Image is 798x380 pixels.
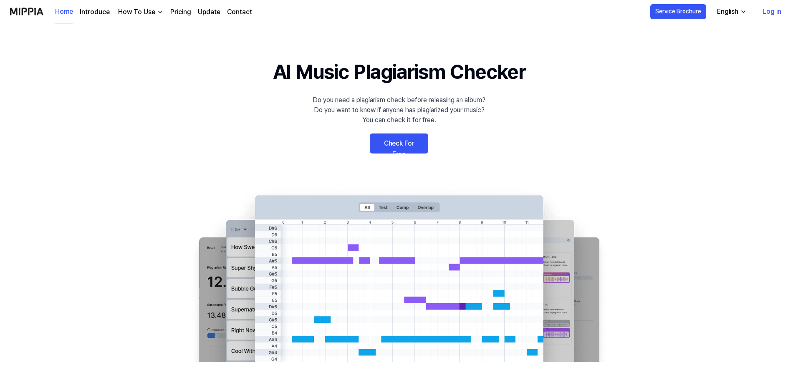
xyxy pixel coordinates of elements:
a: Update [198,7,220,17]
h1: AI Music Plagiarism Checker [273,57,525,87]
a: Pricing [170,7,191,17]
a: Contact [227,7,252,17]
div: Do you need a plagiarism check before releasing an album? Do you want to know if anyone has plagi... [313,95,485,125]
img: main Image [182,187,616,362]
a: Introduce [80,7,110,17]
div: How To Use [116,7,157,17]
button: Service Brochure [650,4,706,19]
img: down [157,9,164,15]
button: English [710,3,752,20]
button: How To Use [116,7,164,17]
a: Check For Free [370,133,428,154]
a: Home [55,0,73,23]
div: English [715,7,740,17]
